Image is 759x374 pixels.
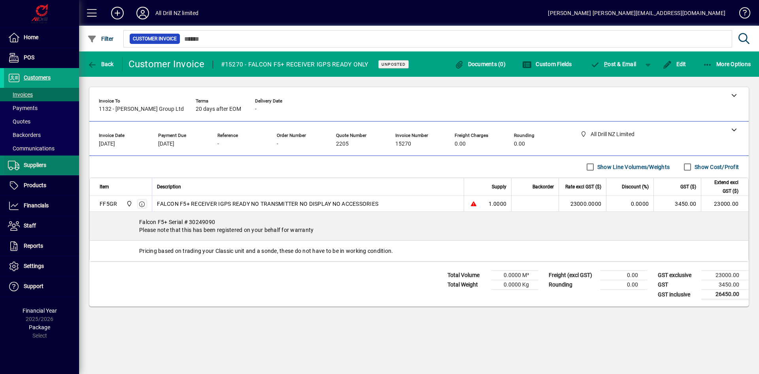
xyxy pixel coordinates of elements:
span: Financials [24,202,49,209]
td: 26450.00 [701,290,749,300]
td: 3450.00 [701,280,749,290]
span: [DATE] [158,141,174,147]
span: Home [24,34,38,40]
td: 0.0000 [606,196,653,212]
a: Knowledge Base [733,2,749,27]
span: Unposted [381,62,406,67]
td: Total Weight [444,280,491,290]
span: More Options [703,61,751,67]
span: Suppliers [24,162,46,168]
a: Communications [4,142,79,155]
a: Invoices [4,88,79,101]
span: 1.0000 [489,200,507,208]
td: Rounding [545,280,600,290]
span: Item [100,182,109,191]
span: - [255,106,257,112]
span: 1132 - [PERSON_NAME] Group Ltd [99,106,184,112]
div: [PERSON_NAME] [PERSON_NAME][EMAIL_ADDRESS][DOMAIN_NAME] [548,7,725,19]
span: Products [24,182,46,188]
td: 3450.00 [653,196,701,212]
button: Filter [85,32,116,46]
button: Add [105,6,130,20]
td: 0.00 [600,271,648,280]
span: 2205 [336,141,349,147]
span: Staff [24,222,36,229]
div: #15270 - FALCON F5+ RECEIVER IGPS READY ONLY [221,58,368,71]
div: All Drill NZ limited [155,7,199,19]
a: Backorders [4,128,79,142]
td: 23000.00 [701,196,748,212]
td: GST exclusive [654,271,701,280]
span: Discount (%) [622,182,649,191]
div: Pricing based on trading your Classic unit and a sonde, these do not have to be in working condit... [90,241,748,261]
span: Edit [663,61,686,67]
span: Rate excl GST ($) [565,182,601,191]
td: GST inclusive [654,290,701,300]
span: Description [157,182,181,191]
span: 20 days after EOM [196,106,241,112]
span: Payments [8,105,38,111]
button: Edit [661,57,688,71]
button: Back [85,57,116,71]
button: More Options [701,57,753,71]
span: P [604,61,608,67]
span: All Drill NZ Limited [124,199,133,208]
td: Freight (excl GST) [545,271,600,280]
label: Show Line Volumes/Weights [596,163,670,171]
a: Staff [4,216,79,236]
span: Extend excl GST ($) [706,178,738,196]
a: Quotes [4,115,79,128]
span: Supply [492,182,506,191]
span: Filter [87,36,114,42]
span: ost & Email [591,61,636,67]
td: Total Volume [444,271,491,280]
a: Suppliers [4,156,79,175]
a: Home [4,28,79,47]
span: 0.00 [514,141,525,147]
button: Documents (0) [452,57,508,71]
button: Post & Email [587,57,640,71]
app-page-header-button: Back [79,57,123,71]
span: POS [24,54,34,61]
span: 0.00 [455,141,466,147]
button: Custom Fields [520,57,574,71]
span: Documents (0) [454,61,506,67]
a: Payments [4,101,79,115]
div: Customer Invoice [128,58,205,70]
div: 23000.0000 [564,200,601,208]
span: 15270 [395,141,411,147]
span: Reports [24,243,43,249]
span: Back [87,61,114,67]
span: GST ($) [680,182,696,191]
span: Support [24,283,43,289]
a: POS [4,48,79,68]
div: Falcon F5+ Serial # 30249090 Please note that this has been registered on your behalf for warranty [90,212,748,240]
span: FALCON F5+ RECEIVER IGPS READY NO TRANSMITTER NO DISPLAY NO ACCESSORIES [157,200,378,208]
span: Settings [24,263,44,269]
span: Backorders [8,132,41,138]
span: Customer Invoice [133,35,177,43]
span: Custom Fields [522,61,572,67]
a: Products [4,176,79,196]
td: 0.0000 Kg [491,280,538,290]
td: 23000.00 [701,271,749,280]
button: Profile [130,6,155,20]
span: Package [29,324,50,330]
a: Settings [4,256,79,276]
a: Reports [4,236,79,256]
span: [DATE] [99,141,115,147]
div: FF5GR [100,200,117,208]
label: Show Cost/Profit [693,163,739,171]
span: Customers [24,74,51,81]
span: - [217,141,219,147]
td: 0.0000 M³ [491,271,538,280]
span: Quotes [8,118,30,125]
td: 0.00 [600,280,648,290]
span: Backorder [532,182,554,191]
a: Financials [4,196,79,216]
span: Communications [8,145,55,152]
a: Support [4,277,79,296]
td: GST [654,280,701,290]
span: Invoices [8,91,33,98]
span: Financial Year [23,308,57,314]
